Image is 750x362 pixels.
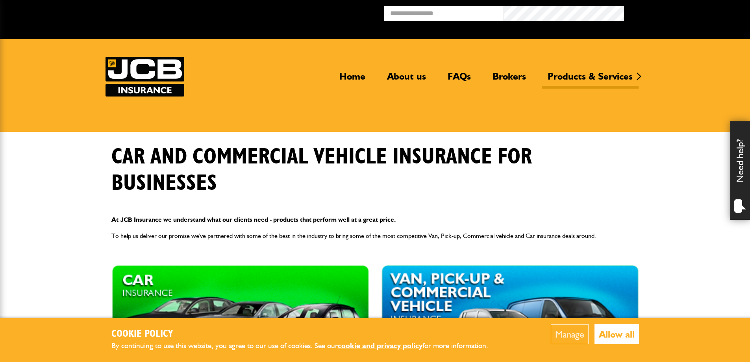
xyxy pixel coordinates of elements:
[111,144,639,197] h1: Car and commercial vehicle insurance for businesses
[542,71,639,89] a: Products & Services
[111,340,501,352] p: By continuing to use this website, you agree to our use of cookies. See our for more information.
[730,121,750,220] div: Need help?
[111,328,501,340] h2: Cookie Policy
[624,6,744,18] button: Broker Login
[594,324,639,344] button: Allow all
[487,71,532,89] a: Brokers
[442,71,477,89] a: FAQs
[333,71,371,89] a: Home
[551,324,589,344] button: Manage
[111,231,639,241] p: To help us deliver our promise we've partnered with some of the best in the industry to bring som...
[338,341,422,350] a: cookie and privacy policy
[106,57,184,97] img: JCB Insurance Services logo
[381,71,432,89] a: About us
[111,215,639,225] p: At JCB Insurance we understand what our clients need - products that perform well at a great price.
[106,57,184,97] a: JCB Insurance Services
